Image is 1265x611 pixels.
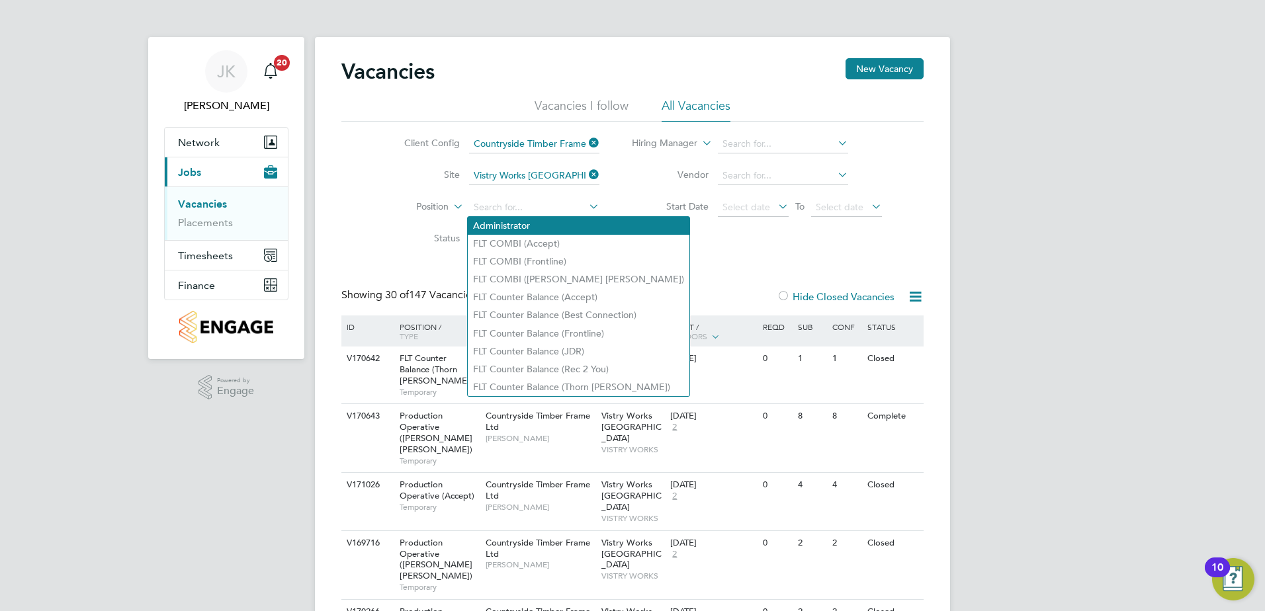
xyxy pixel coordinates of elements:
[486,537,590,559] span: Countryside Timber Frame Ltd
[670,422,679,433] span: 2
[343,346,390,371] div: V170642
[343,315,390,338] div: ID
[178,249,233,262] span: Timesheets
[760,531,794,555] div: 0
[829,473,863,497] div: 4
[165,157,288,186] button: Jobs
[601,513,664,524] span: VISTRY WORKS
[165,186,288,240] div: Jobs
[179,311,273,343] img: countryside-properties-logo-retina.png
[468,270,689,288] li: FLT COMBI ([PERSON_NAME] [PERSON_NAME])
[795,346,829,371] div: 1
[385,288,409,302] span: 30 of
[343,473,390,497] div: V171026
[670,549,679,560] span: 2
[384,137,460,149] label: Client Config
[343,404,390,428] div: V170643
[864,531,922,555] div: Closed
[777,290,894,303] label: Hide Closed Vacancies
[217,63,236,80] span: JK
[384,232,460,244] label: Status
[148,37,304,359] nav: Main navigation
[632,200,709,212] label: Start Date
[468,217,689,235] li: Administrator
[670,491,679,502] span: 2
[829,531,863,555] div: 2
[164,98,288,114] span: Joy Knifton
[468,360,689,378] li: FLT Counter Balance (Rec 2 You)
[400,387,479,397] span: Temporary
[718,135,848,153] input: Search for...
[165,270,288,300] button: Finance
[601,410,662,444] span: Vistry Works [GEOGRAPHIC_DATA]
[468,253,689,270] li: FLT COMBI (Frontline)
[400,352,472,386] span: FLT Counter Balance (Thorn [PERSON_NAME])
[343,531,390,555] div: V169716
[486,479,590,501] span: Countryside Timber Frame Ltd
[864,473,922,497] div: Closed
[670,353,756,364] div: [DATE]
[165,241,288,270] button: Timesheets
[795,315,829,338] div: Sub
[670,479,756,491] div: [DATE]
[469,198,599,217] input: Search for...
[846,58,924,79] button: New Vacancy
[468,378,689,396] li: FLT Counter Balance (Thorn [PERSON_NAME])
[217,386,254,397] span: Engage
[1212,558,1254,600] button: Open Resource Center, 10 new notifications
[670,411,756,422] div: [DATE]
[662,98,730,122] li: All Vacancies
[829,315,863,338] div: Conf
[164,311,288,343] a: Go to home page
[486,502,595,512] span: [PERSON_NAME]
[601,537,662,571] span: Vistry Works [GEOGRAPHIC_DATA]
[632,169,709,181] label: Vendor
[178,166,201,179] span: Jobs
[791,198,808,215] span: To
[864,315,922,338] div: Status
[795,473,829,497] div: 4
[760,473,794,497] div: 0
[864,346,922,371] div: Closed
[178,216,233,229] a: Placements
[1211,567,1223,585] div: 10
[165,128,288,157] button: Network
[486,410,590,432] span: Countryside Timber Frame Ltd
[718,167,848,185] input: Search for...
[864,404,922,428] div: Complete
[178,279,215,292] span: Finance
[829,404,863,428] div: 8
[400,537,472,582] span: Production Operative ([PERSON_NAME] [PERSON_NAME])
[486,433,595,444] span: [PERSON_NAME]
[601,571,664,581] span: VISTRY WORKS
[164,50,288,114] a: JK[PERSON_NAME]
[400,502,479,512] span: Temporary
[601,479,662,512] span: Vistry Works [GEOGRAPHIC_DATA]
[468,288,689,306] li: FLT Counter Balance (Accept)
[601,444,664,455] span: VISTRY WORKS
[469,167,599,185] input: Search for...
[400,582,479,592] span: Temporary
[760,404,794,428] div: 0
[722,201,770,213] span: Select date
[341,58,435,85] h2: Vacancies
[816,201,863,213] span: Select date
[829,346,863,371] div: 1
[384,169,460,181] label: Site
[621,137,697,150] label: Hiring Manager
[274,55,290,71] span: 20
[217,375,254,386] span: Powered by
[385,288,476,302] span: 147 Vacancies
[400,456,479,466] span: Temporary
[257,50,284,93] a: 20
[795,531,829,555] div: 2
[535,98,629,122] li: Vacancies I follow
[341,288,479,302] div: Showing
[469,135,599,153] input: Search for...
[400,410,472,455] span: Production Operative ([PERSON_NAME] [PERSON_NAME])
[795,404,829,428] div: 8
[468,306,689,324] li: FLT Counter Balance (Best Connection)
[486,559,595,570] span: [PERSON_NAME]
[468,343,689,360] li: FLT Counter Balance (JDR)
[760,346,794,371] div: 0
